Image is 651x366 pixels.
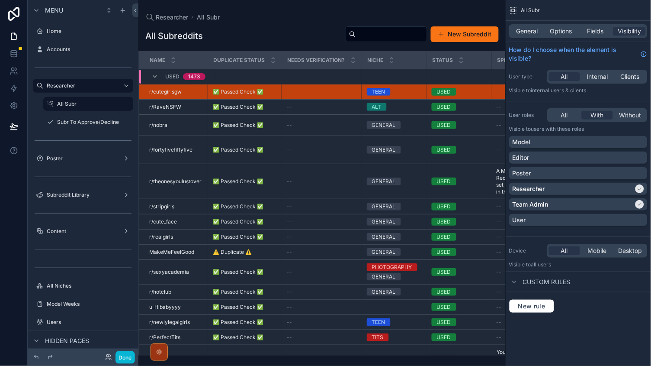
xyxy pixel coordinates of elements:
[509,126,648,133] p: Visible to
[156,13,188,22] span: Researcher
[432,178,486,185] a: USED
[287,88,356,95] a: --
[497,269,558,275] a: --
[509,247,544,254] label: Device
[432,288,486,296] a: USED
[367,233,421,241] a: GENERAL
[47,155,119,162] label: Poster
[513,169,531,178] p: Poster
[437,268,451,276] div: USED
[497,218,502,225] span: --
[149,249,202,256] a: MakeMeFeelGood
[287,203,292,210] span: --
[47,228,119,235] label: Content
[213,104,263,110] span: ✅ Passed Check ✅
[287,146,292,153] span: --
[367,178,421,185] a: GENERAL
[149,319,202,326] a: r/newlylegalgirls
[437,103,451,111] div: USED
[497,233,502,240] span: --
[497,203,502,210] span: --
[47,301,131,308] label: Model Weeks
[588,246,607,255] span: Mobile
[287,249,292,256] span: --
[497,218,558,225] a: --
[145,30,203,42] h1: All Subreddits
[287,334,356,341] a: --
[509,45,637,63] span: How do I choose when the element is visible?
[213,122,263,129] span: ✅ Passed Check ✅
[497,168,558,195] a: A Minimum [DATE] Requirement has been set to post, and comment in this subreddit.
[372,203,396,211] div: GENERAL
[287,104,356,110] a: --
[43,115,133,129] a: Subr To Approve/Decline
[149,233,173,240] span: r/realgirls
[367,318,421,326] a: TEEN
[367,103,421,111] a: ALT
[149,178,202,185] span: r/theonesyoulustover
[497,233,558,240] a: --
[497,319,558,326] a: --
[509,112,544,119] label: User roles
[431,26,499,42] button: New Subreddit
[47,46,131,53] label: Accounts
[587,72,608,81] span: Internal
[213,288,276,295] a: ✅ Passed Check ✅
[497,146,558,153] a: --
[437,334,451,341] div: USED
[288,57,345,64] span: Needs Verification?
[213,218,276,225] a: ✅ Passed Check ✅
[372,88,385,96] div: TEEN
[372,318,385,326] div: TEEN
[432,303,486,311] a: USED
[618,27,641,36] span: Visibility
[437,318,451,326] div: USED
[372,103,382,111] div: ALT
[531,261,552,268] span: all users
[372,121,396,129] div: GENERAL
[367,88,421,96] a: TEEN
[287,146,356,153] a: --
[531,126,584,132] span: Users with these roles
[509,261,648,268] p: Visible to
[497,249,502,256] span: --
[287,233,356,240] a: --
[513,138,531,146] p: Model
[367,288,421,296] a: GENERAL
[372,178,396,185] div: GENERAL
[372,218,396,226] div: GENERAL
[287,233,292,240] span: --
[149,218,177,225] span: r/cute_face
[149,269,189,275] span: r/sexyacademia
[213,218,263,225] span: ✅ Passed Check ✅
[149,203,174,210] span: r/stripgirls
[432,121,486,129] a: USED
[497,146,502,153] span: --
[515,302,549,310] span: New rule
[509,299,555,313] button: New rule
[497,269,502,275] span: --
[437,121,451,129] div: USED
[149,146,192,153] span: r/fortyfivefiftyfive
[213,104,276,110] a: ✅ Passed Check ✅
[372,273,396,281] div: GENERAL
[437,178,451,185] div: USED
[287,288,292,295] span: --
[287,178,356,185] a: --
[149,122,202,129] a: r/nobra
[367,218,421,226] a: GENERAL
[619,246,642,255] span: Desktop
[213,178,276,185] a: ✅ Passed Check ✅
[497,88,558,95] a: --
[213,304,263,311] span: ✅ Passed Check ✅
[33,297,133,311] a: Model Weeks
[497,88,502,95] span: --
[47,319,131,326] label: Users
[432,268,486,276] a: USED
[115,351,135,364] button: Done
[33,315,133,329] a: Users
[516,27,538,36] span: General
[213,269,276,275] a: ✅ Passed Check ✅
[561,72,568,81] span: All
[149,218,202,225] a: r/cute_face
